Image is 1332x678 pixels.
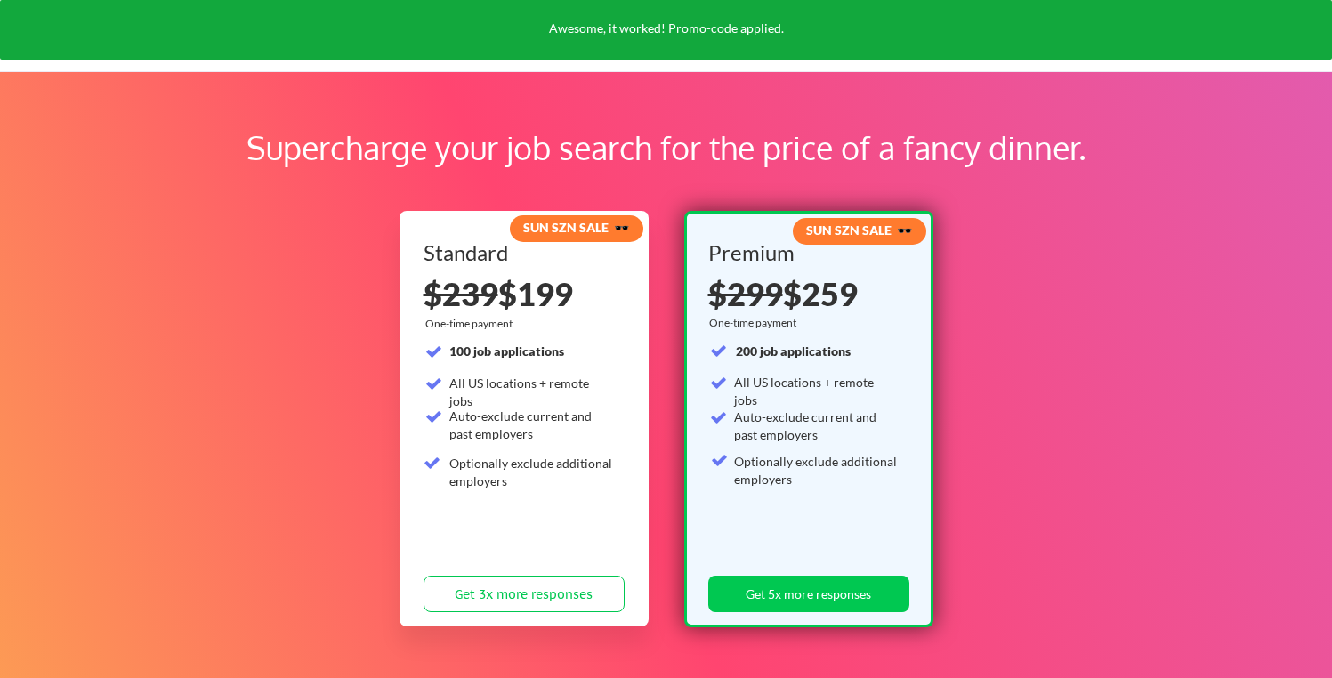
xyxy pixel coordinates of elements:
div: One-time payment [425,317,518,331]
div: $199 [424,278,625,310]
div: Optionally exclude additional employers [734,453,899,488]
button: Get 3x more responses [424,576,625,612]
strong: SUN SZN SALE 🕶️ [806,222,912,238]
div: Auto-exclude current and past employers [449,408,614,442]
strong: SUN SZN SALE 🕶️ [523,220,629,235]
div: All US locations + remote jobs [734,374,899,408]
div: Supercharge your job search for the price of a fancy dinner. [114,124,1218,172]
div: Premium [708,242,903,263]
s: $299 [708,274,783,313]
strong: 200 job applications [736,343,851,359]
div: Standard [424,242,618,263]
div: One-time payment [709,316,802,330]
div: Optionally exclude additional employers [449,455,614,489]
strong: 100 job applications [449,343,564,359]
button: Get 5x more responses [708,576,909,612]
div: $259 [708,278,903,310]
div: Auto-exclude current and past employers [734,408,899,443]
s: $239 [424,274,498,313]
div: All US locations + remote jobs [449,375,614,409]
